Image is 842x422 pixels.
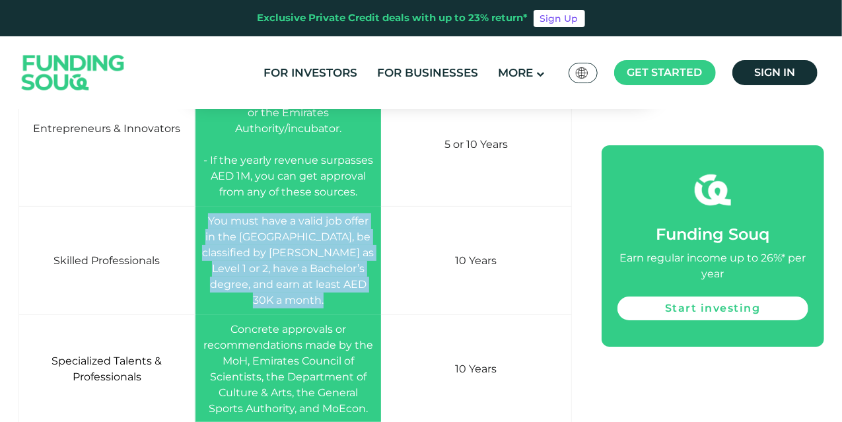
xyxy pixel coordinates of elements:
[203,59,374,198] span: - If the total project cost is more than AED 500K, the project needs approval from the auditor or...
[33,122,180,135] span: Entrepreneurs & Innovators
[695,172,731,208] img: fsicon
[617,250,808,282] div: Earn regular income up to 26%* per year
[203,323,373,415] span: Concrete approvals or recommendations made by the MoH, Emirates Council of Scientists, the Depart...
[754,66,795,79] span: Sign in
[258,11,528,26] div: Exclusive Private Credit deals with up to 23% return*
[9,40,138,106] img: Logo
[374,62,481,84] a: For Businesses
[260,62,361,84] a: For Investors
[444,138,508,151] span: 5 or 10 Years
[52,355,162,383] span: Specialized Talents & Professionals
[455,254,497,267] span: 10 Years
[576,67,588,79] img: SA Flag
[53,254,160,267] span: Skilled Professionals
[656,225,769,244] span: Funding Souq
[202,215,374,306] span: You must have a valid job offer in the [GEOGRAPHIC_DATA], be classified by [PERSON_NAME] as Level...
[617,297,808,320] a: Start investing
[732,60,818,85] a: Sign in
[455,363,497,375] span: 10 Years
[627,66,703,79] span: Get started
[534,10,585,27] a: Sign Up
[498,66,533,79] span: More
